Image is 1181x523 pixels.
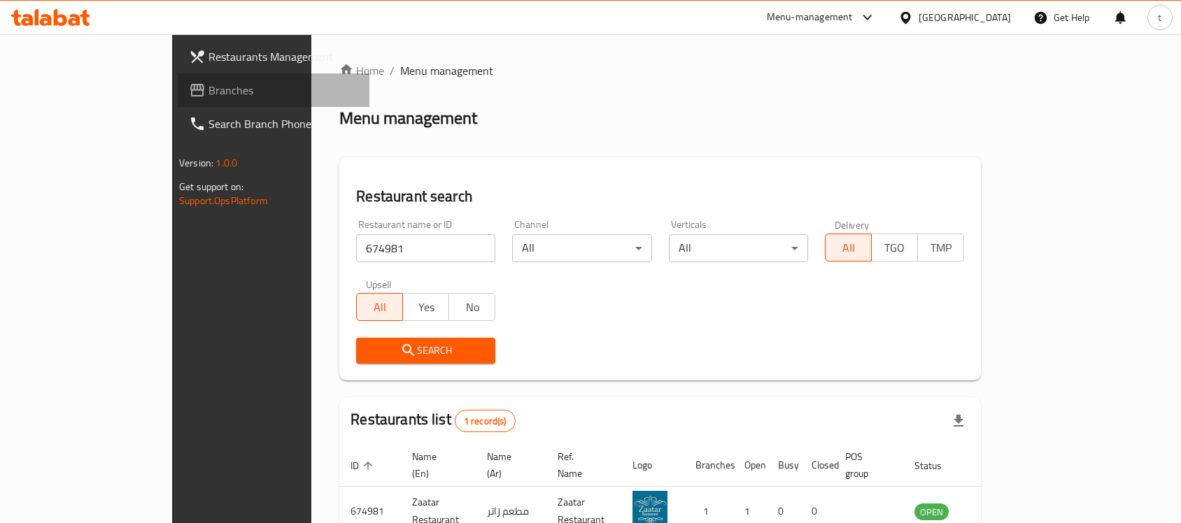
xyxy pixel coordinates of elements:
span: Status [914,457,960,474]
a: Search Branch Phone [178,107,369,141]
button: TMP [917,234,964,261]
button: No [448,293,495,321]
button: All [356,293,403,321]
div: All [512,234,651,262]
button: All [825,234,872,261]
th: Open [733,444,767,487]
span: ID [351,457,377,474]
div: Export file [942,404,975,438]
label: Upsell [366,279,392,289]
span: 1 record(s) [455,415,515,428]
th: Logo [621,444,684,487]
span: t [1158,10,1161,25]
span: 1.0.0 [215,154,237,172]
span: Menu management [400,62,493,79]
h2: Restaurant search [356,186,964,207]
span: Search [367,342,484,359]
a: Branches [178,73,369,107]
span: Search Branch Phone [208,115,358,132]
th: Closed [800,444,834,487]
button: Search [356,338,495,364]
label: Delivery [835,220,870,229]
nav: breadcrumb [339,62,981,79]
div: [GEOGRAPHIC_DATA] [919,10,1011,25]
span: Yes [409,297,444,317]
span: Ref. Name [558,448,604,482]
span: TGO [877,238,912,258]
span: Version: [179,154,213,172]
span: All [831,238,866,258]
button: Yes [402,293,449,321]
span: POS group [845,448,886,482]
th: Busy [767,444,800,487]
span: All [362,297,397,317]
a: Restaurants Management [178,40,369,73]
div: OPEN [914,503,949,520]
button: TGO [871,234,918,261]
div: Menu-management [767,9,853,26]
span: OPEN [914,504,949,520]
span: Name (En) [412,448,459,482]
span: Branches [208,82,358,99]
th: Branches [684,444,733,487]
span: TMP [924,238,959,258]
li: / [390,62,395,79]
h2: Restaurants list [351,409,515,432]
span: Restaurants Management [208,48,358,65]
span: No [455,297,490,317]
h2: Menu management [339,107,477,129]
div: All [669,234,808,262]
a: Support.OpsPlatform [179,192,268,210]
input: Search for restaurant name or ID.. [356,234,495,262]
span: Name (Ar) [487,448,530,482]
span: Get support on: [179,178,243,196]
th: Action [977,444,1025,487]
